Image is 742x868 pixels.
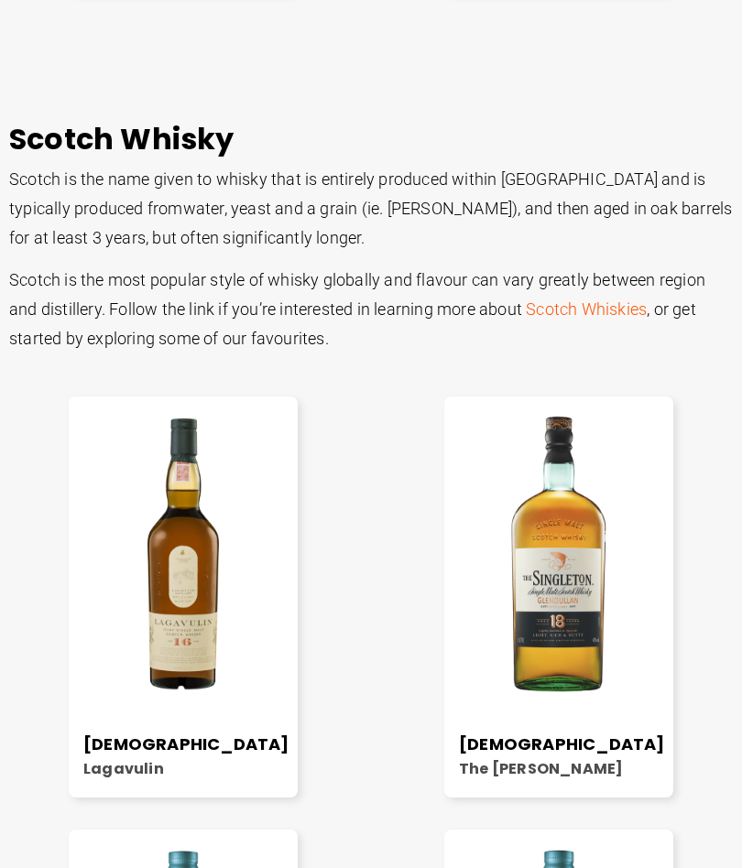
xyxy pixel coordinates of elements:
a: Lagavulin [83,758,164,779]
span: Scotch is the most popular style of whisky globally and flavour can vary greatly between region a... [9,270,705,319]
img: The Singleton - 18 Year Old - Bottle [444,411,673,698]
p: , or get started by exploring some of our favourites. [9,266,733,353]
a: [DEMOGRAPHIC_DATA] [83,732,289,755]
h2: Scotch Whisky [9,121,733,157]
a: The [PERSON_NAME] [459,758,623,779]
span: Scotch is the name given to whisky that is entirely produced within [GEOGRAPHIC_DATA] and is typi... [9,169,705,218]
span: water, yeast and a grain (ie. [PERSON_NAME]), and then aged in oak barrels for at least 3 years, ... [9,199,732,247]
a: Scotch Whiskies [526,299,647,319]
img: Lagavulin - 16 Year Old - Bottle [69,411,298,698]
a: [DEMOGRAPHIC_DATA] [459,732,665,755]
